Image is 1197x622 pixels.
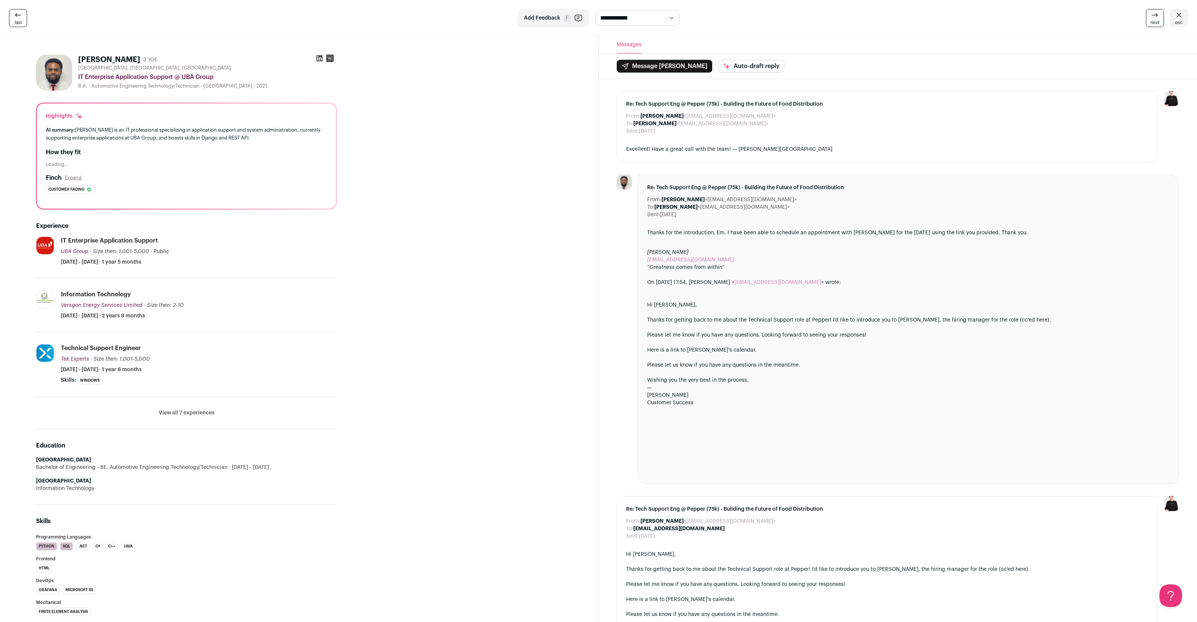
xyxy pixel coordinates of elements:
b: [PERSON_NAME] [654,205,698,210]
span: Please let me know if you have any questions. Looking forward to seeing your responses! [647,332,866,338]
button: Auto-draft reply [718,60,784,73]
span: · Size then: 1,001-5,000 [90,249,149,254]
div: IT Enterprise Application Support @ UBA Group [78,73,337,82]
div: Customer Success [647,399,1170,407]
blockquote: On [DATE] 17:54, [PERSON_NAME] < > wrote: [647,279,1170,294]
a: Here is a link to [PERSON_NAME]'s calendar. [647,347,757,353]
h3: Mechanical [36,600,337,605]
i: [PERSON_NAME] [647,250,689,255]
li: Microsoft IIS [63,586,96,594]
li: Grafana [36,586,60,594]
div: Information Technology [36,485,337,492]
span: Re: Tech Support Eng @ Pepper (75k) - Building the Future of Food Distribution [626,100,1149,108]
div: B.A. - Automotive Engineering Technology/Technician - [GEOGRAPHIC_DATA] - 2021 [78,83,337,89]
dd: [DATE] [639,127,655,135]
dt: To: [647,203,654,211]
h2: Finch [46,173,62,182]
div: Information Technology [61,290,131,299]
span: Customer facing [48,186,85,193]
span: UBA Group [61,249,88,254]
b: [PERSON_NAME] [640,114,684,119]
dt: Sent: [626,532,639,540]
b: [PERSON_NAME] [661,197,705,202]
div: 3 YOE [143,56,157,64]
a: Here is a link to [PERSON_NAME]'s calendar. [626,597,735,602]
strong: [GEOGRAPHIC_DATA] [36,478,91,484]
dd: <[EMAIL_ADDRESS][DOMAIN_NAME]> [633,120,769,127]
a: next [1146,9,1164,27]
i: “Greatness comes from within” [647,265,724,270]
li: .NET [76,542,90,551]
div: Thanks for getting back to me about the Technical Support role at Pepper! I'd like to introduce y... [626,566,1149,573]
span: Add Feedback [524,14,560,22]
div: Bachelor of Engineering - BE, Automotive Engineering Technology/Technician [36,464,337,471]
img: 9240684-medium_jpg [1164,496,1179,511]
li: C# [93,542,103,551]
button: Expand [65,175,82,181]
span: [DATE] - [DATE] · 2 years 9 months [61,312,145,320]
img: a680e85256bc19e6d33f62b2998190c0c4b5f66b685a15d5b554f71834734ef2.jpg [617,174,632,190]
span: I have been able to schedule an appointment with [PERSON_NAME] for the [DATE] using the link you ... [728,230,1028,235]
li: C++ [106,542,118,551]
span: · [151,248,152,255]
img: a7103dbb5c7d445e0be93e176ea0e1cebf4b7f683ff2704175aa704ec840c554.jpg [36,237,54,254]
span: esc [1175,20,1183,26]
h2: Experience [36,221,337,231]
span: Tek Experts [61,357,89,362]
a: [EMAIL_ADDRESS][DOMAIN_NAME] [647,257,734,262]
h3: Programming Languages [36,535,337,539]
div: IT Enterprise Application Support [61,237,158,245]
div: Loading... [46,161,327,167]
h1: [PERSON_NAME] [78,55,140,65]
div: Highlights [46,112,83,120]
span: last [15,20,22,26]
b: [EMAIL_ADDRESS][DOMAIN_NAME] [633,526,725,531]
li: HTML [36,564,52,572]
img: a680e85256bc19e6d33f62b2998190c0c4b5f66b685a15d5b554f71834734ef2.jpg [36,55,72,91]
div: Please let us know if you have any questions in the meantime. [647,361,1170,369]
dd: <[EMAIL_ADDRESS][DOMAIN_NAME]> [654,203,790,211]
h2: How they fit [46,148,327,157]
span: [DATE] - [DATE] · 1 year 6 months [61,366,142,373]
p: Thanks for the introduction, Em. [647,229,1170,237]
dt: To: [626,120,633,127]
span: Please let me know if you have any questions. Looking forward to seeing your responses! [626,582,845,587]
button: Message [PERSON_NAME] [617,60,712,73]
strong: [GEOGRAPHIC_DATA] [36,457,91,463]
div: Wishing you the very best in the process, [647,376,1170,384]
dd: <[EMAIL_ADDRESS][DOMAIN_NAME]> [640,517,776,525]
span: Veragon Energy Services Limited [61,303,142,308]
div: Excellent! Have a great call with the team! — [PERSON_NAME][GEOGRAPHIC_DATA] [626,146,1149,153]
li: Windows [77,376,102,385]
li: Python [36,542,57,551]
dt: From: [626,517,640,525]
a: [EMAIL_ADDRESS][DOMAIN_NAME] [734,280,821,285]
dd: [DATE] [639,532,655,540]
button: Add Feedback F [518,9,589,27]
li: SQL [60,542,73,551]
div: Technical Support Engineer [61,344,141,352]
div: [PERSON_NAME] is an IT professional specializing in application support and system administration... [46,126,327,142]
dt: To: [626,525,633,532]
dd: <[EMAIL_ADDRESS][DOMAIN_NAME]> [661,196,797,203]
div: — [647,384,1170,391]
span: Public [154,249,169,254]
a: esc [1170,9,1188,27]
span: next [1150,20,1159,26]
iframe: Help Scout Beacon - Open [1159,584,1182,607]
span: Re: Tech Support Eng @ Pepper (75k) - Building the Future of Food Distribution [626,505,1149,513]
li: Finite Element Analysis [36,608,91,616]
span: Re: Tech Support Eng @ Pepper (75k) - Building the Future of Food Distribution [647,184,1170,191]
dt: From: [647,196,661,203]
button: Messages [617,36,642,53]
li: Java [121,542,135,551]
dt: Sent: [626,127,639,135]
img: 9240684-medium_jpg [1164,91,1179,106]
a: last [9,9,27,27]
span: F [563,14,571,22]
h2: Education [36,441,337,450]
h3: DevOps [36,578,337,583]
b: [PERSON_NAME] [633,121,676,126]
b: [PERSON_NAME] [640,519,684,524]
dt: From: [626,112,640,120]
